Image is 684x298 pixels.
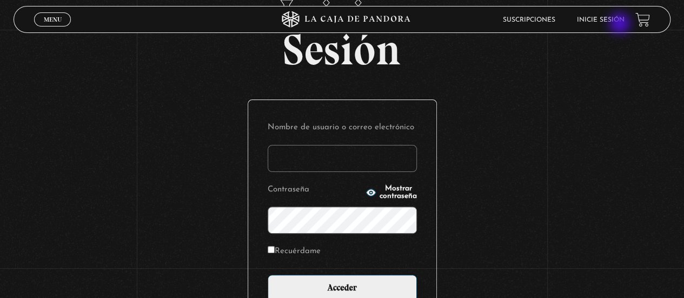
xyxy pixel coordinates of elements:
span: Menu [44,16,62,23]
input: Recuérdame [268,246,275,253]
a: View your shopping cart [635,12,650,27]
label: Nombre de usuario o correo electrónico [268,120,417,136]
label: Recuérdame [268,243,321,260]
a: Inicie sesión [577,17,625,23]
span: Cerrar [40,25,65,33]
label: Contraseña [268,182,363,198]
span: Mostrar contraseña [380,185,417,200]
button: Mostrar contraseña [366,185,417,200]
a: Suscripciones [503,17,555,23]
